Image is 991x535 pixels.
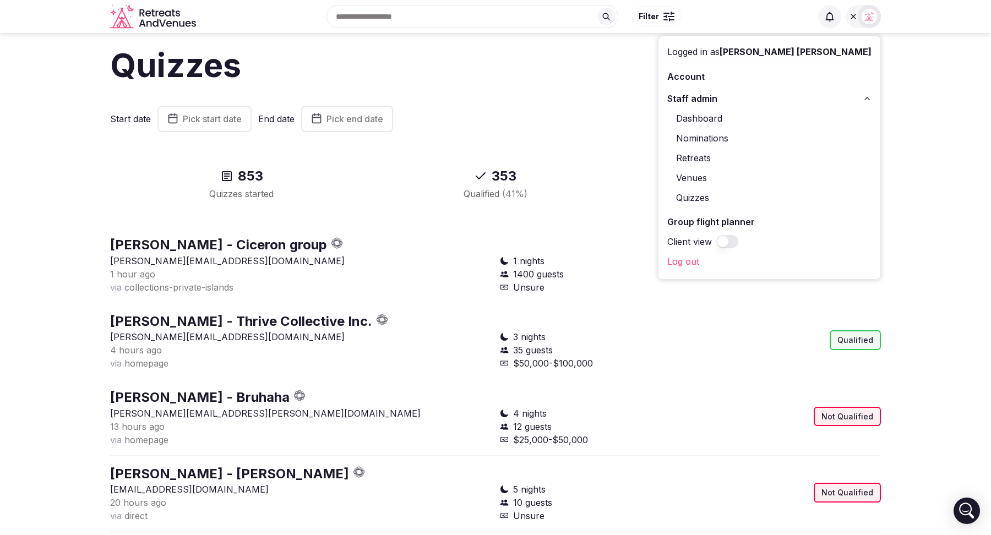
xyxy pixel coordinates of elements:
span: 1 nights [513,254,544,267]
img: Matt Grant Oakes [862,9,877,24]
div: Not Qualified [814,483,881,503]
span: Filter [639,11,659,22]
span: [PERSON_NAME] [PERSON_NAME] [720,46,872,57]
p: [PERSON_NAME][EMAIL_ADDRESS][DOMAIN_NAME] [110,254,491,267]
a: [PERSON_NAME] - Ciceron group [110,237,327,253]
p: [EMAIL_ADDRESS][DOMAIN_NAME] [110,483,491,496]
a: Quizzes [667,189,872,206]
span: via [110,510,122,521]
div: Unsure [500,509,686,522]
div: Unsure [500,281,686,294]
span: Pick start date [183,113,242,124]
div: 162 [636,167,863,185]
span: collections-private-islands [124,282,233,293]
div: Qualified [830,330,881,350]
button: 20 hours ago [110,496,166,509]
span: 1 hour ago [110,269,155,280]
span: via [110,358,122,369]
button: Pick end date [301,106,393,132]
p: [PERSON_NAME][EMAIL_ADDRESS][DOMAIN_NAME] [110,330,491,343]
span: 1400 guests [513,267,564,281]
div: $25,000-$50,000 [500,433,686,446]
button: Staff admin [667,90,872,107]
div: 353 [382,167,609,185]
button: 4 hours ago [110,343,162,357]
label: Start date [110,113,151,125]
span: ( 41 %) [502,188,527,199]
a: Venues [667,169,872,187]
label: End date [258,113,295,125]
span: homepage [124,434,168,445]
p: [PERSON_NAME][EMAIL_ADDRESS][PERSON_NAME][DOMAIN_NAME] [110,407,491,420]
div: Open Intercom Messenger [954,498,980,524]
a: Visit the homepage [110,4,198,29]
button: 1 hour ago [110,267,155,281]
span: Pick end date [326,113,383,124]
h1: Quizzes [110,42,881,88]
a: Nominations [667,129,872,147]
a: [PERSON_NAME] - Thrive Collective Inc. [110,313,372,329]
div: Qualified [382,187,609,200]
span: 3 nights [513,330,546,343]
button: [PERSON_NAME] - Bruhaha [110,388,290,407]
div: Calls booked [636,187,863,200]
svg: Retreats and Venues company logo [110,4,198,29]
a: Account [667,68,872,85]
span: homepage [124,358,168,369]
a: Retreats [667,149,872,167]
span: 20 hours ago [110,497,166,508]
span: 13 hours ago [110,421,165,432]
span: Staff admin [667,92,717,105]
a: [PERSON_NAME] - [PERSON_NAME] [110,466,349,482]
span: 10 guests [513,496,552,509]
div: Logged in as [667,45,872,58]
a: [PERSON_NAME] - Bruhaha [110,389,290,405]
a: Group flight planner [667,213,872,231]
button: [PERSON_NAME] - Thrive Collective Inc. [110,312,372,331]
span: 35 guests [513,343,553,357]
span: 5 nights [513,483,546,496]
button: 13 hours ago [110,420,165,433]
div: Not Qualified [814,407,881,427]
span: via [110,434,122,445]
a: Log out [667,253,872,270]
div: Quizzes started [128,187,355,200]
button: Pick start date [157,106,252,132]
span: 12 guests [513,420,552,433]
span: direct [124,510,148,521]
span: 4 hours ago [110,345,162,356]
label: Client view [667,235,712,248]
button: [PERSON_NAME] - [PERSON_NAME] [110,465,349,483]
span: via [110,282,122,293]
button: Filter [631,6,682,27]
button: [PERSON_NAME] - Ciceron group [110,236,327,254]
div: $50,000-$100,000 [500,357,686,370]
a: Dashboard [667,110,872,127]
div: 853 [128,167,355,185]
span: 4 nights [513,407,547,420]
